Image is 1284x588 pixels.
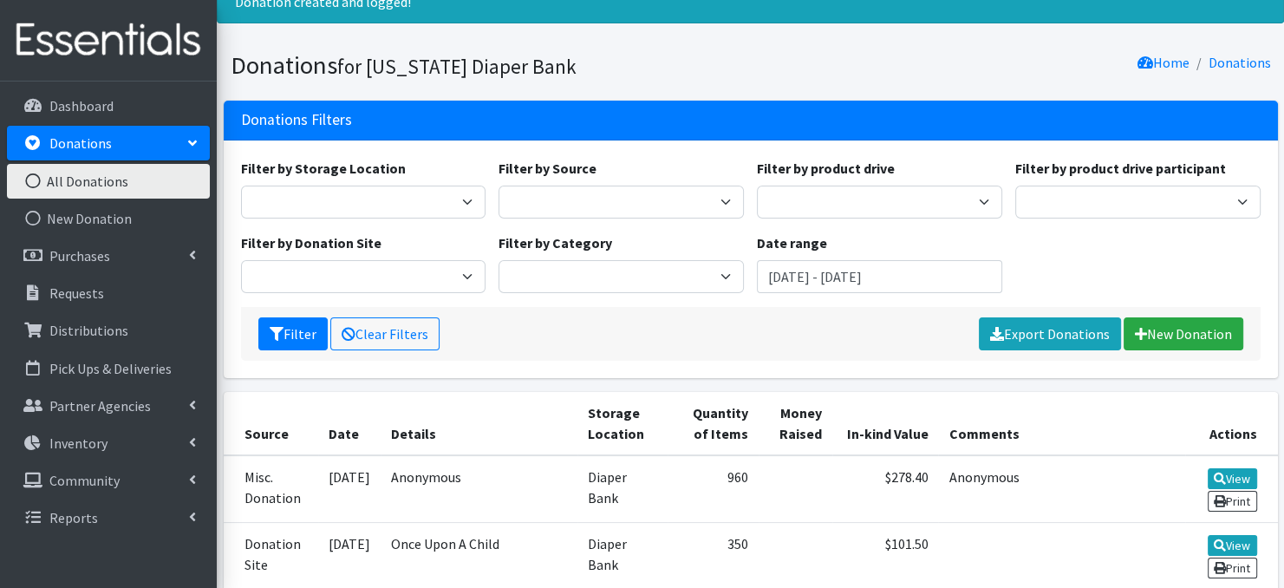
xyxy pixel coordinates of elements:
a: Pick Ups & Deliveries [7,351,210,386]
th: Actions [1185,392,1277,455]
a: Requests [7,276,210,310]
p: Community [49,472,120,489]
label: Filter by Category [499,232,612,253]
img: HumanEssentials [7,11,210,69]
th: In-kind Value [832,392,938,455]
td: $278.40 [832,455,938,523]
label: Filter by Donation Site [241,232,381,253]
h3: Donations Filters [241,111,352,129]
p: Dashboard [49,97,114,114]
a: View [1208,468,1257,489]
input: January 1, 2011 - December 31, 2011 [757,260,1002,293]
small: for [US_STATE] Diaper Bank [337,54,577,79]
th: Money Raised [759,392,832,455]
a: Reports [7,500,210,535]
h1: Donations [231,50,745,81]
p: Partner Agencies [49,397,151,415]
a: Partner Agencies [7,389,210,423]
label: Filter by product drive participant [1015,158,1226,179]
th: Details [381,392,577,455]
label: Filter by Storage Location [241,158,406,179]
a: Donations [1209,54,1271,71]
td: Anonymous [381,455,577,523]
a: Donations [7,126,210,160]
p: Donations [49,134,112,152]
a: Distributions [7,313,210,348]
a: Community [7,463,210,498]
p: Requests [49,284,104,302]
th: Source [224,392,319,455]
td: Diaper Bank [577,455,668,523]
p: Inventory [49,434,108,452]
p: Purchases [49,247,110,265]
p: Distributions [49,322,128,339]
a: All Donations [7,164,210,199]
a: Home [1137,54,1189,71]
td: 960 [668,455,758,523]
p: Pick Ups & Deliveries [49,360,172,377]
td: Misc. Donation [224,455,319,523]
p: Reports [49,509,98,526]
td: Anonymous [938,455,1185,523]
a: Purchases [7,238,210,273]
th: Storage Location [577,392,668,455]
a: Dashboard [7,88,210,123]
td: [DATE] [318,455,381,523]
button: Filter [258,317,328,350]
th: Date [318,392,381,455]
a: Clear Filters [330,317,440,350]
label: Date range [757,232,827,253]
a: Print [1208,558,1257,578]
th: Quantity of Items [668,392,758,455]
a: Print [1208,491,1257,512]
a: View [1208,535,1257,556]
a: New Donation [1124,317,1243,350]
a: Inventory [7,426,210,461]
label: Filter by Source [499,158,596,179]
a: New Donation [7,201,210,236]
label: Filter by product drive [757,158,895,179]
a: Export Donations [979,317,1121,350]
th: Comments [938,392,1185,455]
